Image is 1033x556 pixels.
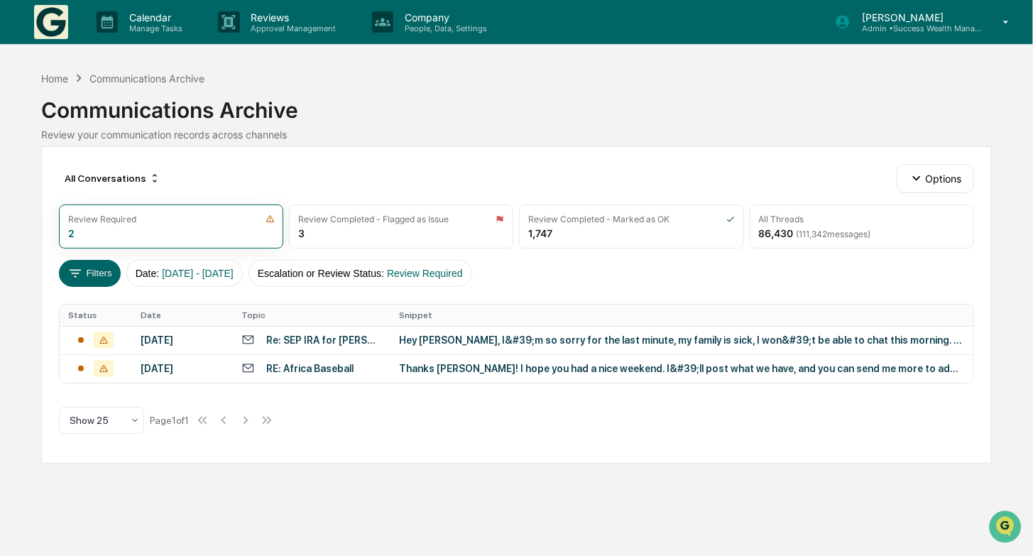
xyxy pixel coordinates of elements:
p: Approval Management [240,23,344,33]
p: Calendar [118,11,190,23]
div: Communications Archive [41,86,992,123]
span: Attestations [117,178,176,192]
button: Date:[DATE] - [DATE] [126,260,243,287]
div: RE: Africa Baseball [266,363,354,374]
div: Re: SEP IRA for [PERSON_NAME] [GEOGRAPHIC_DATA] [266,334,382,346]
div: Review your communication records across channels [41,129,992,141]
div: [DATE] [141,334,224,346]
p: Admin • Success Wealth Management [851,23,983,33]
div: All Conversations [59,167,166,190]
iframe: Open customer support [988,509,1026,547]
a: 🔎Data Lookup [9,200,95,225]
p: Manage Tasks [118,23,190,33]
button: Options [897,164,974,192]
th: Date [132,305,233,326]
div: Review Required [68,214,136,224]
img: icon [496,214,504,224]
div: Hey [PERSON_NAME], I&#39;m so sorry for the last minute, my family is sick, I won&#39;t be able t... [399,334,965,346]
button: Filters [59,260,121,287]
p: Reviews [240,11,344,23]
th: Snippet [390,305,973,326]
p: People, Data, Settings [393,23,494,33]
div: 🔎 [14,207,26,218]
p: Company [393,11,494,23]
span: [DATE] - [DATE] [162,268,234,279]
span: Pylon [141,240,172,251]
a: 🖐️Preclearance [9,173,97,198]
div: Page 1 of 1 [150,415,189,426]
div: 3 [298,227,305,239]
span: Review Required [387,268,463,279]
p: How can we help? [14,29,258,52]
div: We're available if you need us! [48,122,180,133]
div: 1,747 [528,227,552,239]
div: Review Completed - Marked as OK [528,214,669,224]
img: icon [266,214,275,224]
p: [PERSON_NAME] [851,11,983,23]
button: Start new chat [241,112,258,129]
th: Status [60,305,132,326]
div: 2 [68,227,75,239]
div: Review Completed - Flagged as Issue [298,214,449,224]
a: Powered byPylon [100,239,172,251]
img: logo [34,5,68,39]
span: Data Lookup [28,205,89,219]
div: Start new chat [48,108,233,122]
span: ( 111,342 messages) [797,229,871,239]
div: Communications Archive [89,72,204,85]
div: Thanks [PERSON_NAME]! I hope you had a nice weekend. I&#39;ll post what we have, and you can send... [399,363,965,374]
img: icon [726,214,735,224]
a: 🗄️Attestations [97,173,182,198]
div: [DATE] [141,363,224,374]
div: 🗄️ [103,180,114,191]
img: 1746055101610-c473b297-6a78-478c-a979-82029cc54cd1 [14,108,40,133]
button: Escalation or Review Status:Review Required [248,260,472,287]
div: Home [41,72,68,85]
th: Topic [233,305,390,326]
div: All Threads [759,214,804,224]
div: 86,430 [759,227,871,239]
span: Preclearance [28,178,92,192]
div: 🖐️ [14,180,26,191]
